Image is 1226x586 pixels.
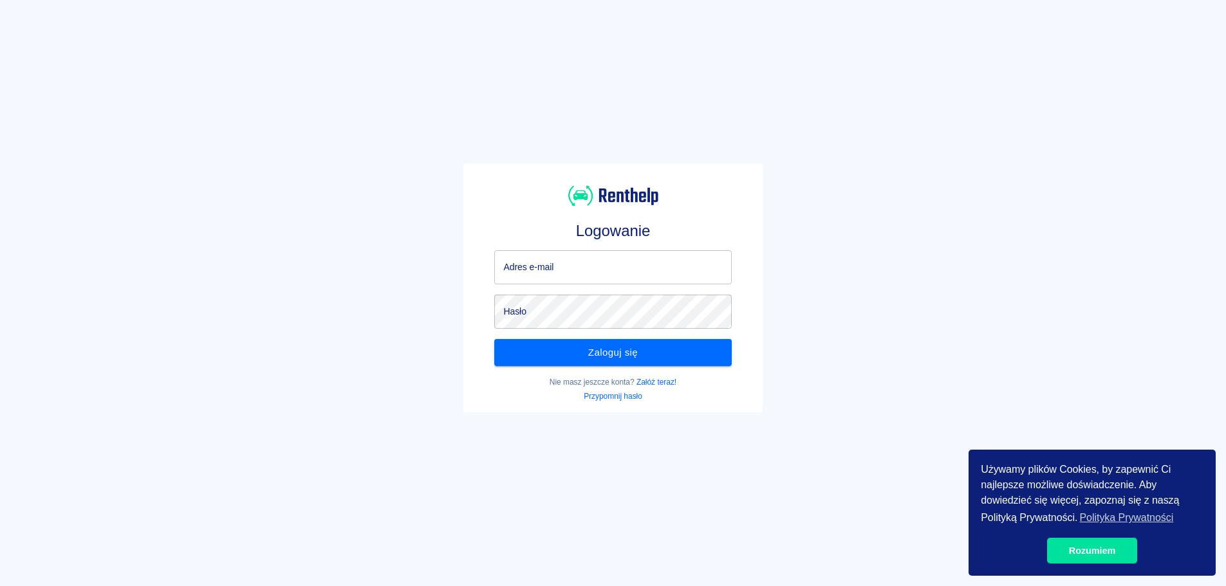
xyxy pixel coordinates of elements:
[1077,508,1175,527] a: learn more about cookies
[969,450,1216,576] div: cookieconsent
[981,462,1203,527] span: Używamy plików Cookies, by zapewnić Ci najlepsze możliwe doświadczenie. Aby dowiedzieć się więcej...
[494,222,731,240] h3: Logowanie
[494,339,731,366] button: Zaloguj się
[1047,538,1137,563] a: dismiss cookie message
[568,184,658,208] img: Renthelp logo
[494,376,731,388] p: Nie masz jeszcze konta?
[636,378,676,387] a: Załóż teraz!
[584,392,642,401] a: Przypomnij hasło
